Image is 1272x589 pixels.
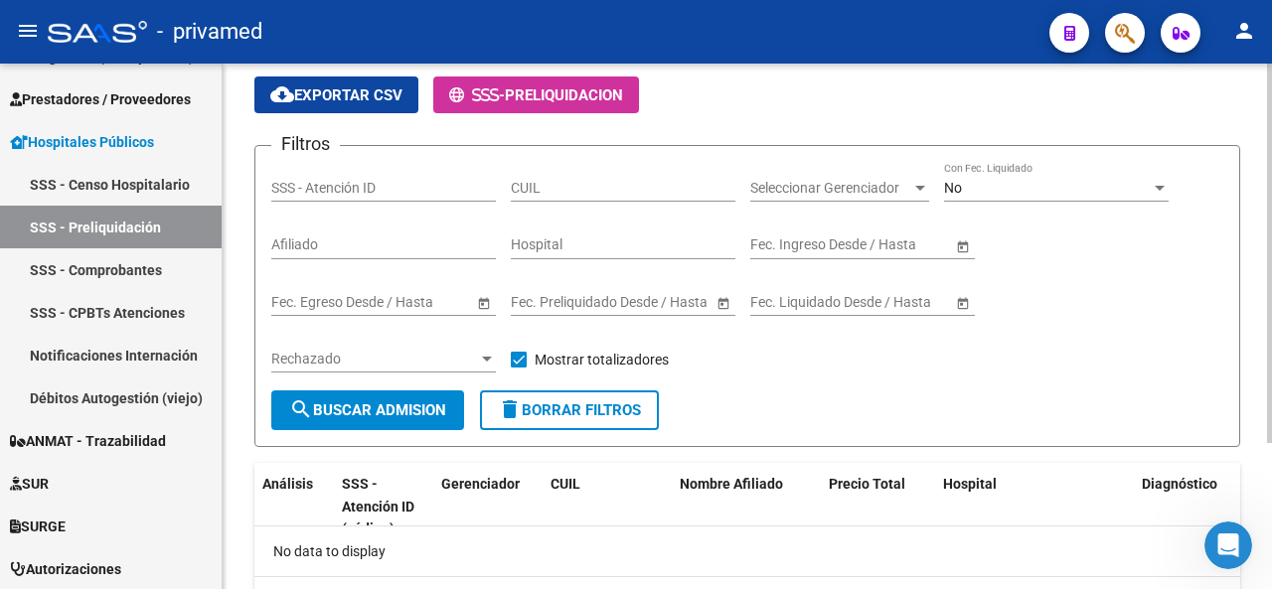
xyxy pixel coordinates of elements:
[505,86,623,104] span: PRELIQUIDACION
[829,476,905,492] span: Precio Total
[10,473,49,495] span: SUR
[480,390,659,430] button: Borrar Filtros
[840,236,937,253] input: Fecha fin
[270,86,402,104] span: Exportar CSV
[952,235,973,256] button: Open calendar
[270,82,294,106] mat-icon: cloud_download
[535,348,669,371] span: Mostrar totalizadores
[441,476,520,492] span: Gerenciador
[271,294,344,311] input: Fecha inicio
[511,294,583,311] input: Fecha inicio
[342,476,414,537] span: SSS - Atención ID (código)
[498,401,641,419] span: Borrar Filtros
[10,558,121,580] span: Autorizaciones
[750,236,823,253] input: Fecha inicio
[750,180,911,197] span: Seleccionar Gerenciador
[289,397,313,421] mat-icon: search
[16,19,40,43] mat-icon: menu
[10,515,66,537] span: SURGE
[10,131,154,153] span: Hospitales Públicos
[157,10,262,54] span: - privamed
[498,397,522,421] mat-icon: delete
[262,476,313,492] span: Análisis
[449,86,505,104] span: -
[10,88,191,110] span: Prestadores / Proveedores
[289,401,446,419] span: Buscar admision
[543,463,672,550] datatable-header-cell: CUIL
[271,130,340,158] h3: Filtros
[1204,521,1252,569] iframe: Intercom live chat
[821,463,935,550] datatable-header-cell: Precio Total
[840,294,937,311] input: Fecha fin
[1232,19,1256,43] mat-icon: person
[433,76,639,113] button: -PRELIQUIDACION
[473,292,494,313] button: Open calendar
[271,351,478,368] span: Rechazado
[600,294,698,311] input: Fecha fin
[952,292,973,313] button: Open calendar
[254,526,1240,576] div: No data to display
[935,463,1134,550] datatable-header-cell: Hospital
[750,294,823,311] input: Fecha inicio
[680,476,783,492] span: Nombre Afiliado
[361,294,458,311] input: Fecha fin
[433,463,543,550] datatable-header-cell: Gerenciador
[334,463,433,550] datatable-header-cell: SSS - Atención ID (código)
[254,76,418,113] button: Exportar CSV
[551,476,580,492] span: CUIL
[943,476,997,492] span: Hospital
[254,463,334,550] datatable-header-cell: Análisis
[10,430,166,452] span: ANMAT - Trazabilidad
[672,463,821,550] datatable-header-cell: Nombre Afiliado
[944,180,962,196] span: No
[1142,476,1217,492] span: Diagnóstico
[713,292,733,313] button: Open calendar
[271,390,464,430] button: Buscar admision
